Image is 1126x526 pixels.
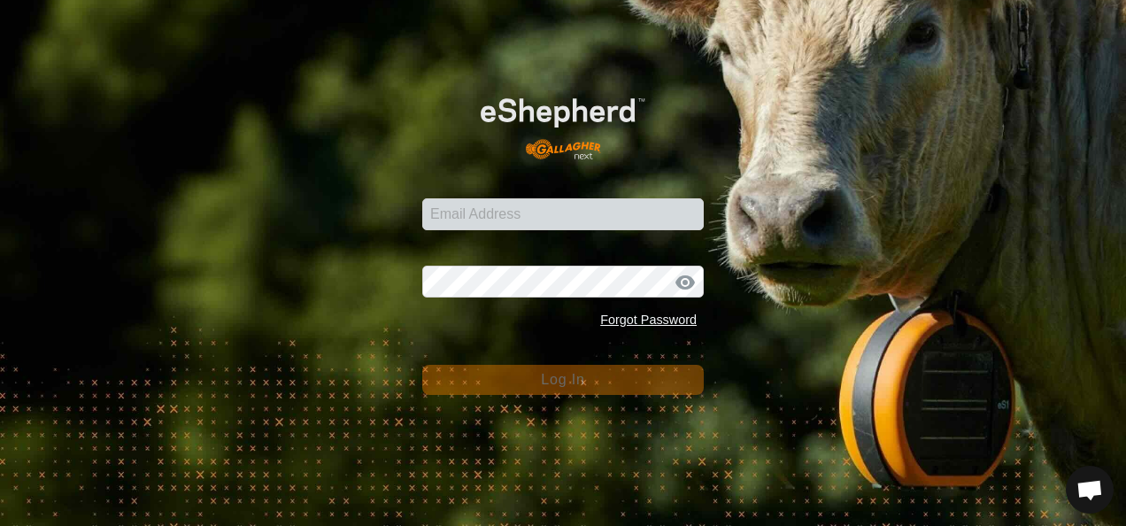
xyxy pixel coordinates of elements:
input: Email Address [422,198,704,230]
img: E-shepherd Logo [451,74,675,170]
a: Forgot Password [600,313,697,327]
button: Log In [422,365,704,395]
span: Log In [541,372,584,387]
div: Open chat [1066,466,1114,514]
